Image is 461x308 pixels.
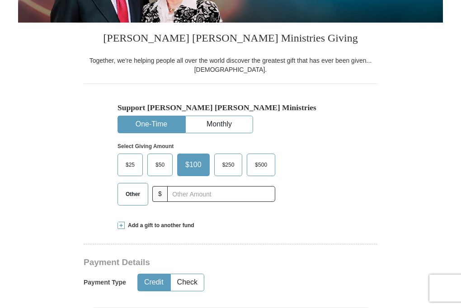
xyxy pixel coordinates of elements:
[84,56,377,74] div: Together, we're helping people all over the world discover the greatest gift that has ever been g...
[118,103,343,112] h5: Support [PERSON_NAME] [PERSON_NAME] Ministries
[84,279,126,286] h5: Payment Type
[138,274,170,291] button: Credit
[121,187,145,201] span: Other
[84,23,377,56] h3: [PERSON_NAME] [PERSON_NAME] Ministries Giving
[218,158,239,172] span: $250
[84,257,314,268] h3: Payment Details
[121,158,139,172] span: $25
[250,158,272,172] span: $500
[118,143,174,149] strong: Select Giving Amount
[167,186,275,202] input: Other Amount
[186,116,253,133] button: Monthly
[181,158,206,172] span: $100
[125,222,194,229] span: Add a gift to another fund
[171,274,204,291] button: Check
[152,186,168,202] span: $
[118,116,185,133] button: One-Time
[151,158,169,172] span: $50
